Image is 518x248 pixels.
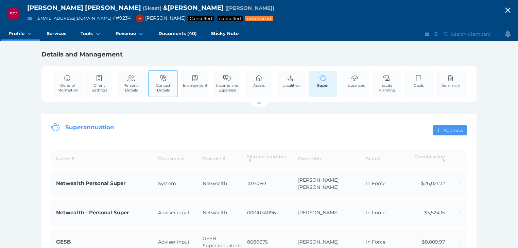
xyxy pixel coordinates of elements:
[119,83,144,93] span: Personal Details
[281,71,301,92] a: Liabilities
[51,150,153,167] th: Name
[422,239,445,245] span: $8,009.97
[310,83,335,88] span: Super
[87,83,112,93] span: Client Settings
[345,83,365,88] span: Insurances
[143,5,161,11] span: Preferred name
[405,150,450,167] th: Current value
[442,128,466,133] span: Add new
[27,4,141,12] span: [PERSON_NAME] [PERSON_NAME]
[117,71,145,96] a: Personal Details
[163,4,224,12] span: & [PERSON_NAME]
[450,31,494,37] span: Search client card
[424,210,445,216] span: $5,524.15
[219,16,242,21] span: Service package status: Cancelled before agreement end date
[197,150,242,167] th: Provider
[53,71,82,96] a: General Information
[132,15,186,21] span: [PERSON_NAME]
[41,50,477,59] h1: Details and Management
[293,150,361,167] th: Ownership
[47,31,66,36] span: Services
[189,16,213,21] span: Cancelled
[56,238,71,245] span: GESB
[40,27,73,41] a: Services
[136,14,144,22] div: David Parry
[183,83,207,88] span: Employment
[8,31,24,36] span: Profile
[247,210,276,216] span: 0001034096
[55,83,80,93] span: General Information
[149,71,177,96] a: Contact Details
[424,30,431,38] button: Email
[158,239,190,245] span: Adviser input
[253,83,265,88] span: Assets
[10,11,18,16] span: STJ
[366,239,385,245] span: In Force
[282,83,299,88] span: Liabilities
[225,5,274,11] span: Preferred name
[246,16,272,21] span: Advice status: No review during service period
[214,83,240,93] span: Income and Expenses
[81,31,93,36] span: Tools
[366,210,385,216] span: In Force
[433,125,467,135] button: Add new
[85,71,114,96] a: Client Settings
[441,30,494,38] button: Search client card
[151,27,204,41] a: Documents (40)
[247,239,268,245] span: 8086675
[113,15,131,21] span: / # 9234
[252,71,266,92] a: Assets
[158,180,176,186] span: System
[181,71,209,92] a: Employment
[361,150,405,167] th: Status
[412,71,426,92] a: Goals
[298,177,339,190] span: [PERSON_NAME] [PERSON_NAME]
[56,180,125,186] span: Netwealth Personal Super
[158,210,190,216] span: Adviser input
[440,71,462,92] a: Summary
[298,210,339,216] span: [PERSON_NAME]
[442,83,460,88] span: Summary
[433,30,439,38] button: SMS
[213,71,241,96] a: Income and Expenses
[421,180,445,186] span: $26,021.72
[138,17,141,20] span: DP
[247,180,266,186] span: 1034093
[36,16,111,21] a: [EMAIL_ADDRESS][DOMAIN_NAME]
[344,71,366,92] a: Insurances
[374,83,399,93] span: Estate Planning
[366,180,385,186] span: In Force
[211,31,239,36] span: Sticky Note
[1,27,40,41] a: Profile
[116,31,136,36] span: Revenue
[414,83,424,88] span: Goals
[65,124,114,131] span: Superannuation
[309,71,337,97] a: Super
[108,27,151,41] a: Revenue
[203,210,227,216] span: Netwealth
[242,150,293,167] th: Member Number
[151,83,176,93] span: Contact Details
[203,180,227,186] span: Netwealth
[158,31,197,36] span: Documents (40)
[298,239,339,245] span: [PERSON_NAME]
[153,150,197,167] th: Data source
[56,209,129,216] span: Netwealth - Personal Super
[7,7,20,20] div: Stephen Thomas Joy
[25,14,34,23] button: Email
[373,71,401,96] a: Estate Planning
